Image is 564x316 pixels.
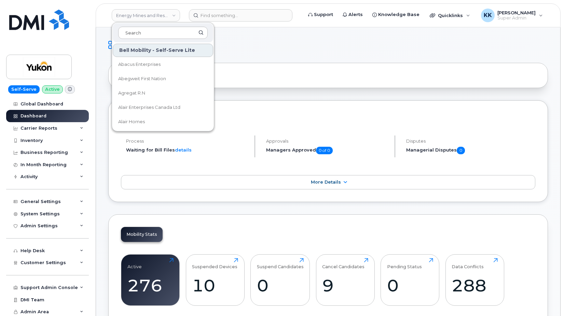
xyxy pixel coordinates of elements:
div: Data Conflicts [452,258,484,269]
a: Agregat R.N [113,86,213,100]
a: Alair Enterprises Canada Ltd [113,101,213,114]
a: Alair Homes [113,115,213,129]
div: Active [127,258,142,269]
span: Agregat R.N [118,90,145,97]
a: Pending Status0 [387,258,433,302]
a: Abacus Enterprises [113,58,213,71]
span: Abegweit First Nation [118,75,166,82]
h4: Disputes [406,139,535,144]
div: 288 [452,275,498,296]
h5: Managers Approved [266,147,389,154]
input: Search [118,27,208,39]
a: Suspended Devices10 [192,258,238,302]
h2: [DATE] Billing Cycle [121,113,535,123]
a: Suspend Candidates0 [257,258,304,302]
span: Alair Enterprises Canada Ltd [118,104,180,111]
li: Waiting for Bill Files [126,147,249,153]
span: 0 of 0 [316,147,333,154]
div: Bell Mobility - Self-Serve Lite [113,44,213,57]
a: Data Conflicts288 [452,258,498,302]
h4: Approvals [266,139,389,144]
h5: Managerial Disputes [406,147,535,154]
h4: Process [126,139,249,144]
span: Abacus Enterprises [118,61,161,68]
span: Alair Homes [118,118,145,125]
a: details [175,147,192,153]
div: 276 [127,275,174,296]
a: Active276 [127,258,174,302]
div: Cancel Candidates [322,258,364,269]
span: More Details [311,179,341,185]
a: Abegweit First Nation [113,72,213,86]
div: 0 [257,275,304,296]
span: 0 [457,147,465,154]
div: Suspended Devices [192,258,237,269]
div: 0 [387,275,433,296]
a: Cancel Candidates9 [322,258,368,302]
div: 10 [192,275,238,296]
div: Pending Status [387,258,422,269]
div: 9 [322,275,368,296]
div: Suspend Candidates [257,258,304,269]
